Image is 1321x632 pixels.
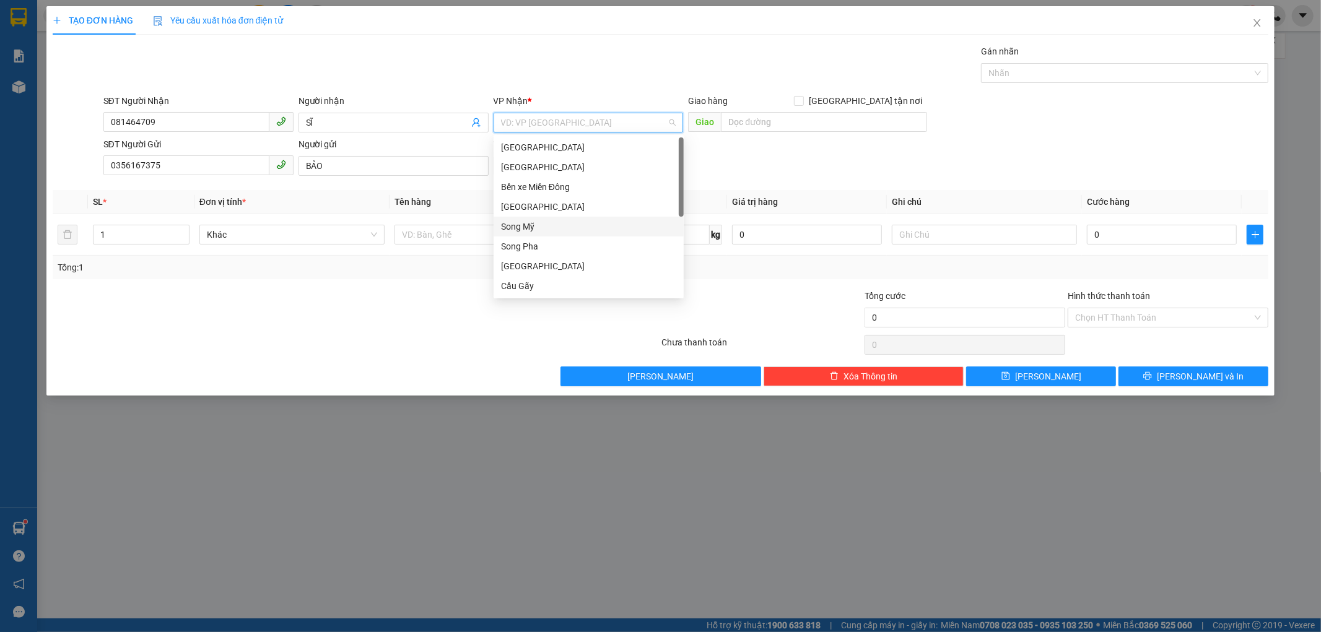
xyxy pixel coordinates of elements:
[494,276,684,296] div: Cầu Gãy
[494,177,684,197] div: Bến xe Miền Đông
[981,46,1019,56] label: Gán nhãn
[93,197,103,207] span: SL
[395,225,580,245] input: VD: Bàn, Ghế
[276,116,286,126] span: phone
[1240,6,1275,41] button: Close
[207,225,377,244] span: Khác
[494,137,684,157] div: Ninh Sơn
[1068,291,1150,301] label: Hình thức thanh toán
[76,18,123,76] b: Gửi khách hàng
[688,96,728,106] span: Giao hàng
[494,217,684,236] div: Song Mỹ
[494,256,684,276] div: Trà Giang
[153,16,163,26] img: icon
[53,16,61,25] span: plus
[134,15,164,45] img: logo.jpg
[1015,370,1081,383] span: [PERSON_NAME]
[710,225,722,245] span: kg
[471,118,481,128] span: user-add
[494,197,684,217] div: Quảng Sơn
[721,112,927,132] input: Dọc đường
[560,366,761,386] button: [PERSON_NAME]
[494,157,684,177] div: Sài Gòn
[688,112,721,132] span: Giao
[892,225,1077,245] input: Ghi Chú
[1001,371,1010,381] span: save
[501,279,676,293] div: Cầu Gãy
[1252,18,1262,28] span: close
[966,366,1116,386] button: save[PERSON_NAME]
[103,137,294,151] div: SĐT Người Gửi
[276,160,286,170] span: phone
[1118,366,1268,386] button: printer[PERSON_NAME] và In
[501,160,676,174] div: [GEOGRAPHIC_DATA]
[494,236,684,256] div: Song Pha
[299,137,489,151] div: Người gửi
[1087,197,1130,207] span: Cước hàng
[732,225,882,245] input: 0
[103,94,294,108] div: SĐT Người Nhận
[887,190,1082,214] th: Ghi chú
[764,366,964,386] button: deleteXóa Thông tin
[661,335,864,357] div: Chưa thanh toán
[1157,370,1244,383] span: [PERSON_NAME] và In
[830,371,839,381] span: delete
[153,15,284,25] span: Yêu cầu xuất hóa đơn điện tử
[58,225,77,245] button: delete
[501,200,676,214] div: [GEOGRAPHIC_DATA]
[395,197,431,207] span: Tên hàng
[299,94,489,108] div: Người nhận
[15,80,54,138] b: Xe Đăng Nhân
[53,15,133,25] span: TẠO ĐƠN HÀNG
[501,141,676,154] div: [GEOGRAPHIC_DATA]
[627,370,694,383] span: [PERSON_NAME]
[199,197,246,207] span: Đơn vị tính
[1247,230,1263,240] span: plus
[1247,225,1263,245] button: plus
[501,220,676,233] div: Song Mỹ
[1143,371,1152,381] span: printer
[844,370,897,383] span: Xóa Thông tin
[865,291,905,301] span: Tổng cước
[501,180,676,194] div: Bến xe Miền Đông
[58,261,510,274] div: Tổng: 1
[494,96,528,106] span: VP Nhận
[104,59,170,74] li: (c) 2017
[501,240,676,253] div: Song Pha
[104,47,170,57] b: [DOMAIN_NAME]
[732,197,778,207] span: Giá trị hàng
[804,94,927,108] span: [GEOGRAPHIC_DATA] tận nơi
[501,259,676,273] div: [GEOGRAPHIC_DATA]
